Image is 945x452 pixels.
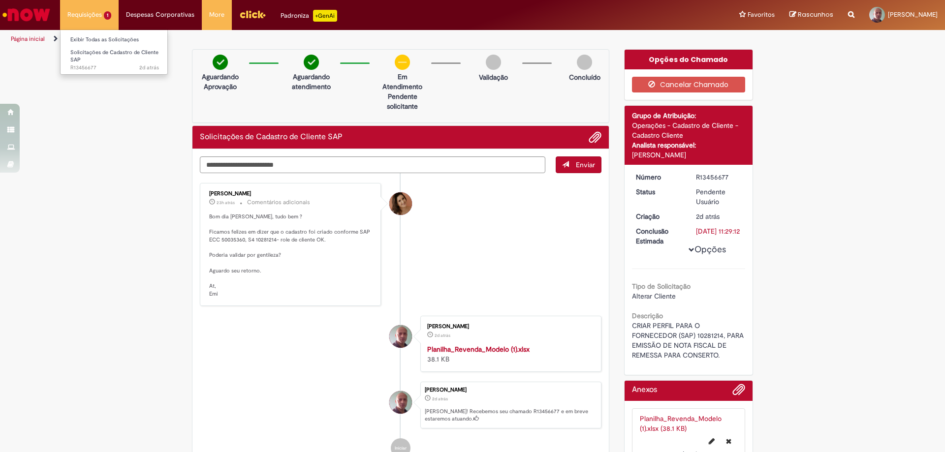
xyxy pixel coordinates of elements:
[569,72,600,82] p: Concluído
[209,191,373,197] div: [PERSON_NAME]
[389,192,412,215] div: Emiliane Dias De Souza
[425,387,596,393] div: [PERSON_NAME]
[389,391,412,414] div: Roberto Venâncio Da Silva
[696,187,742,207] div: Pendente Usuário
[67,10,102,20] span: Requisições
[200,382,601,429] li: Roberto Venâncio Da Silva
[632,292,676,301] span: Alterar Cliente
[703,433,721,449] button: Editar nome de arquivo Planilha_Revenda_Modelo (1).xlsx
[378,72,426,91] p: Em Atendimento
[589,131,601,144] button: Adicionar anexos
[247,198,310,207] small: Comentários adicionais
[632,321,746,360] span: CRIAR PERFIL PARA O FORNECEDOR (SAP) 10281214, PARA EMISSÃO DE NOTA FISCAL DE REMESSA PARA CONSERTO.
[720,433,737,449] button: Excluir Planilha_Revenda_Modelo (1).xlsx
[888,10,938,19] span: [PERSON_NAME]
[425,408,596,423] p: [PERSON_NAME]! Recebemos seu chamado R13456677 e em breve estaremos atuando.
[486,55,501,70] img: img-circle-grey.png
[629,211,689,221] dt: Criação
[126,10,194,20] span: Despesas Corporativas
[696,226,742,236] div: [DATE] 11:29:12
[789,10,833,20] a: Rascunhos
[640,414,722,433] a: Planilha_Revenda_Modelo (1).xlsx (38.1 KB)
[696,172,742,182] div: R13456677
[427,345,530,354] a: Planilha_Revenda_Modelo (1).xlsx
[696,212,720,221] time: 28/08/2025 10:29:08
[696,212,720,221] span: 2d atrás
[479,72,508,82] p: Validação
[217,200,235,206] span: 23h atrás
[1,5,52,25] img: ServiceNow
[632,311,663,320] b: Descrição
[200,156,545,173] textarea: Digite sua mensagem aqui...
[798,10,833,19] span: Rascunhos
[304,55,319,70] img: check-circle-green.png
[427,324,591,330] div: [PERSON_NAME]
[213,55,228,70] img: check-circle-green.png
[632,386,657,394] h2: Anexos
[11,35,45,43] a: Página inicial
[577,55,592,70] img: img-circle-grey.png
[632,111,746,121] div: Grupo de Atribuição:
[61,47,169,68] a: Aberto R13456677 : Solicitações de Cadastro de Cliente SAP
[239,7,266,22] img: click_logo_yellow_360x200.png
[632,140,746,150] div: Analista responsável:
[7,30,623,48] ul: Trilhas de página
[432,396,448,402] span: 2d atrás
[625,50,753,69] div: Opções do Chamado
[576,160,595,169] span: Enviar
[632,77,746,92] button: Cancelar Chamado
[748,10,775,20] span: Favoritos
[139,64,159,71] time: 28/08/2025 10:29:10
[70,64,159,72] span: R13456677
[389,325,412,348] div: Roberto Venâncio Da Silva
[378,91,426,111] p: Pendente solicitante
[281,10,337,22] div: Padroniza
[196,72,244,91] p: Aguardando Aprovação
[209,10,224,20] span: More
[139,64,159,71] span: 2d atrás
[217,200,235,206] time: 29/08/2025 07:52:33
[629,172,689,182] dt: Número
[104,11,111,20] span: 1
[209,213,373,298] p: Bom dia [PERSON_NAME], tudo bem ? Ficamos felizes em dizer que o cadastro foi criado conforme SAP...
[60,30,168,75] ul: Requisições
[70,49,158,64] span: Solicitações de Cadastro de Cliente SAP
[696,211,742,221] div: 28/08/2025 10:29:08
[313,10,337,22] p: +GenAi
[556,156,601,173] button: Enviar
[629,187,689,197] dt: Status
[629,226,689,246] dt: Conclusão Estimada
[632,282,691,291] b: Tipo de Solicitação
[427,344,591,364] div: 38.1 KB
[432,396,448,402] time: 28/08/2025 10:29:08
[435,332,450,338] time: 28/08/2025 10:28:35
[435,332,450,338] span: 2d atrás
[732,383,745,401] button: Adicionar anexos
[200,133,343,142] h2: Solicitações de Cadastro de Cliente SAP Histórico de tíquete
[287,72,335,91] p: Aguardando atendimento
[395,55,410,70] img: circle-minus.png
[632,121,746,140] div: Operações - Cadastro de Cliente - Cadastro Cliente
[632,150,746,160] div: [PERSON_NAME]
[61,34,169,45] a: Exibir Todas as Solicitações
